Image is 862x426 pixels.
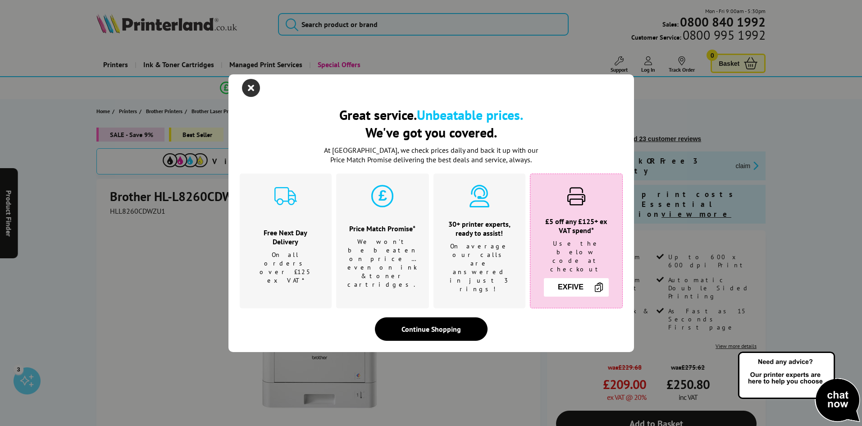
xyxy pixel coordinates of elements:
h3: 30+ printer experts, ready to assist! [445,220,514,238]
h3: £5 off any £125+ ex VAT spend* [542,217,611,235]
img: Copy Icon [593,282,604,293]
p: On all orders over £125 ex VAT* [251,251,320,285]
p: Use the below code at checkout [542,239,611,274]
p: At [GEOGRAPHIC_DATA], we check prices daily and back it up with our Price Match Promise deliverin... [319,146,544,165]
img: Open Live Chat window [736,350,862,424]
div: Continue Shopping [375,317,488,341]
p: On average our calls are answered in just 3 rings! [445,242,514,293]
img: expert-cyan.svg [468,185,491,207]
img: delivery-cyan.svg [274,185,297,207]
h3: Free Next Day Delivery [251,228,320,246]
p: We won't be beaten on price …even on ink & toner cartridges. [347,238,418,289]
h3: Price Match Promise* [347,224,418,233]
img: price-promise-cyan.svg [371,185,394,207]
button: close modal [244,81,258,95]
h2: Great service. We've got you covered. [240,106,623,141]
b: Unbeatable prices. [417,106,523,124]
